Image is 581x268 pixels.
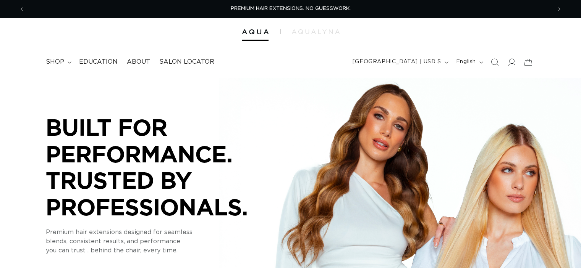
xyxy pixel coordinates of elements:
[122,53,155,71] a: About
[155,53,219,71] a: Salon Locator
[41,53,74,71] summary: shop
[231,6,351,11] span: PREMIUM HAIR EXTENSIONS. NO GUESSWORK.
[348,55,452,69] button: [GEOGRAPHIC_DATA] | USD $
[486,54,503,71] summary: Search
[46,228,275,237] p: Premium hair extensions designed for seamless
[159,58,214,66] span: Salon Locator
[292,29,340,34] img: aqualyna.com
[456,58,476,66] span: English
[46,114,275,220] p: BUILT FOR PERFORMANCE. TRUSTED BY PROFESSIONALS.
[13,2,30,16] button: Previous announcement
[74,53,122,71] a: Education
[353,58,441,66] span: [GEOGRAPHIC_DATA] | USD $
[46,246,275,255] p: you can trust , behind the chair, every time.
[242,29,269,35] img: Aqua Hair Extensions
[452,55,486,69] button: English
[46,58,64,66] span: shop
[551,2,568,16] button: Next announcement
[46,237,275,246] p: blends, consistent results, and performance
[127,58,150,66] span: About
[79,58,118,66] span: Education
